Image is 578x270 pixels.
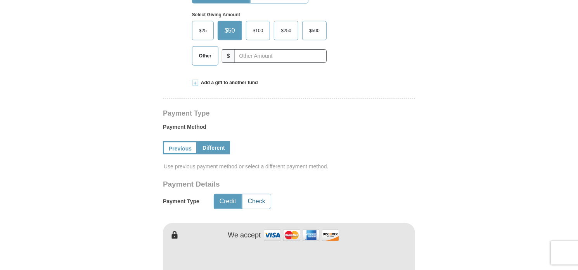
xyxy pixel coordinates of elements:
[198,80,258,86] span: Add a gift to another fund
[163,123,415,135] label: Payment Method
[242,194,271,209] button: Check
[163,198,199,205] h5: Payment Type
[221,25,239,36] span: $50
[235,49,327,63] input: Other Amount
[197,141,230,154] a: Different
[263,227,340,244] img: credit cards accepted
[195,25,211,36] span: $25
[249,25,267,36] span: $100
[163,141,197,154] a: Previous
[192,12,240,17] strong: Select Giving Amount
[164,163,416,170] span: Use previous payment method or select a different payment method.
[195,50,215,62] span: Other
[305,25,324,36] span: $500
[277,25,295,36] span: $250
[214,194,242,209] button: Credit
[163,110,415,116] h4: Payment Type
[163,180,361,189] h3: Payment Details
[228,231,261,240] h4: We accept
[222,49,235,63] span: $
